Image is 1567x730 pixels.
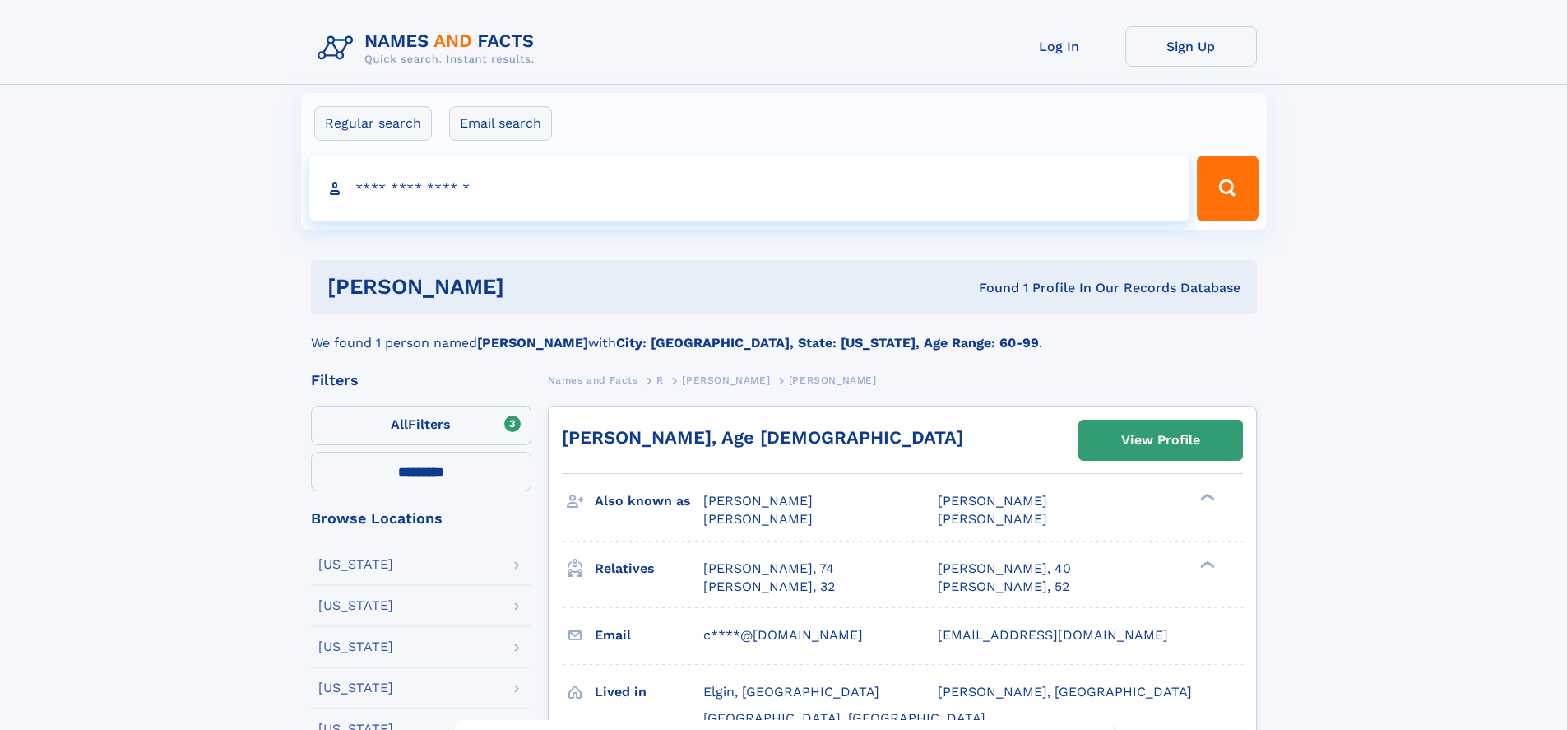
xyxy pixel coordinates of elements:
h3: Also known as [595,487,703,515]
a: [PERSON_NAME], Age [DEMOGRAPHIC_DATA] [562,427,963,448]
span: [PERSON_NAME] [703,511,813,527]
span: [PERSON_NAME] [938,511,1047,527]
a: View Profile [1079,421,1242,460]
a: Names and Facts [548,370,638,390]
span: [PERSON_NAME] [682,374,770,386]
a: R [656,370,664,390]
a: [PERSON_NAME], 74 [703,560,834,578]
a: Sign Up [1125,26,1257,67]
span: Elgin, [GEOGRAPHIC_DATA] [703,684,879,700]
span: [PERSON_NAME] [789,374,877,386]
div: Filters [311,373,531,388]
span: [EMAIL_ADDRESS][DOMAIN_NAME] [938,627,1168,643]
div: [US_STATE] [318,681,393,695]
div: [US_STATE] [318,558,393,571]
label: Regular search [314,106,432,141]
button: Search Button [1197,156,1258,221]
div: We found 1 person named with . [311,314,1257,353]
div: Found 1 Profile In Our Records Database [741,279,1240,297]
a: [PERSON_NAME], 52 [938,578,1069,596]
div: ❯ [1196,492,1216,503]
div: Browse Locations [311,511,531,526]
h1: [PERSON_NAME] [327,277,742,297]
img: Logo Names and Facts [311,26,548,71]
a: Log In [994,26,1125,67]
a: [PERSON_NAME] [682,370,770,390]
span: [PERSON_NAME] [703,493,813,509]
span: [GEOGRAPHIC_DATA], [GEOGRAPHIC_DATA] [703,710,985,726]
a: [PERSON_NAME], 40 [938,560,1071,578]
label: Email search [449,106,552,141]
div: ❯ [1196,559,1216,570]
a: [PERSON_NAME], 32 [703,578,835,596]
b: City: [GEOGRAPHIC_DATA], State: [US_STATE], Age Range: 60-99 [616,335,1039,351]
b: [PERSON_NAME] [477,335,588,351]
span: All [391,416,408,432]
h3: Lived in [595,678,703,706]
span: R [656,374,664,386]
h3: Email [595,621,703,649]
label: Filters [311,406,531,445]
h3: Relatives [595,555,703,583]
span: [PERSON_NAME] [938,493,1047,509]
div: [US_STATE] [318,640,393,653]
div: View Profile [1121,421,1200,459]
span: [PERSON_NAME], [GEOGRAPHIC_DATA] [938,684,1192,700]
input: search input [309,156,1190,221]
div: [US_STATE] [318,599,393,612]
